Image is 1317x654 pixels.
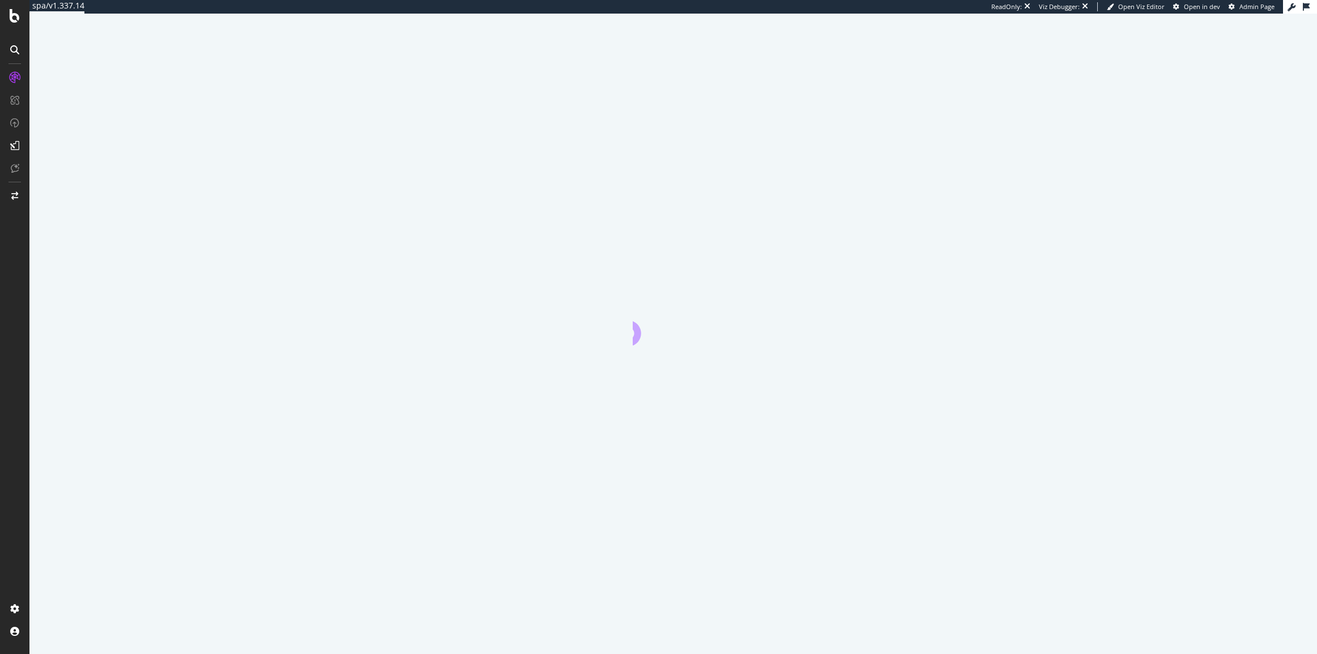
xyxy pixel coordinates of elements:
a: Open in dev [1173,2,1220,11]
span: Open Viz Editor [1118,2,1165,11]
div: Viz Debugger: [1039,2,1080,11]
div: ReadOnly: [991,2,1022,11]
span: Admin Page [1239,2,1275,11]
span: Open in dev [1184,2,1220,11]
a: Admin Page [1229,2,1275,11]
a: Open Viz Editor [1107,2,1165,11]
div: animation [633,305,714,345]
